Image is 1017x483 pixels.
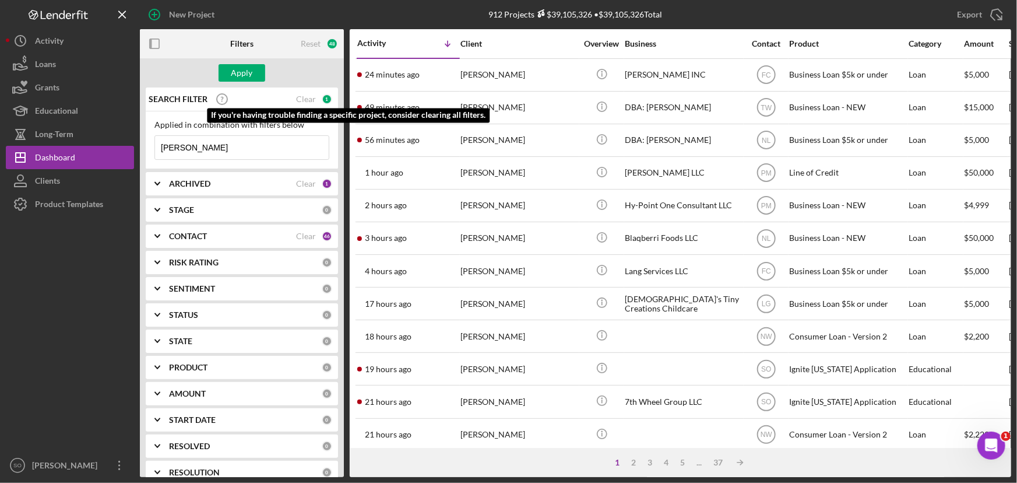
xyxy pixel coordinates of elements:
b: AMOUNT [169,389,206,398]
div: 0 [322,257,332,268]
b: RESOLVED [169,442,210,451]
div: Loan [909,60,963,90]
a: Long-Term [6,123,134,146]
text: PM [761,169,772,177]
div: Apply [231,64,253,82]
div: [PERSON_NAME] [460,321,577,352]
div: Loan [909,190,963,221]
div: 912 Projects • $39,105,326 Total [488,9,662,19]
div: [PERSON_NAME] [460,157,577,188]
div: Business Loan - NEW [789,92,906,123]
b: SENTIMENT [169,284,215,293]
div: Client [460,39,577,48]
time: 2025-10-06 20:40 [365,430,411,439]
b: Filters [230,39,254,48]
button: New Project [140,3,226,26]
div: Clear [296,94,316,104]
span: 1 [1001,432,1011,441]
div: 5 [674,458,691,467]
div: ... [691,458,708,467]
div: Contact [744,39,788,48]
div: Product [789,39,906,48]
b: PRODUCT [169,363,207,372]
div: [PERSON_NAME] [460,288,577,319]
div: Export [957,3,982,26]
text: SO [13,463,22,469]
div: Overview [580,39,624,48]
div: 1 [609,458,625,467]
b: STATUS [169,310,198,320]
text: FC [762,267,771,275]
b: RESOLUTION [169,468,220,477]
b: STATE [169,337,192,346]
button: Export [945,3,1011,26]
time: 2025-10-07 15:35 [365,201,407,210]
div: Business Loan - NEW [789,223,906,254]
button: Product Templates [6,192,134,216]
div: Loan [909,321,963,352]
time: 2025-10-07 14:39 [365,233,407,243]
div: Long-Term [35,123,73,149]
div: Lang Services LLC [625,256,741,286]
div: Business Loan $5k or under [789,288,906,319]
div: [PERSON_NAME] [460,419,577,450]
div: Loans [35,52,56,79]
div: $39,105,326 [534,9,592,19]
time: 2025-10-07 16:49 [365,70,420,79]
div: Line of Credit [789,157,906,188]
div: Ignite [US_STATE] Application [789,386,906,417]
button: Activity [6,29,134,52]
div: [PERSON_NAME] [460,386,577,417]
div: Blaqberri Foods LLC [625,223,741,254]
div: Clients [35,169,60,195]
div: 7th Wheel Group LLC [625,386,741,417]
div: 0 [322,310,332,320]
text: NW [761,332,773,341]
button: Grants [6,76,134,99]
time: 2025-10-07 00:27 [365,299,411,309]
div: Applied in combination with filters below [154,120,329,129]
a: Educational [6,99,134,123]
div: Activity [357,38,409,48]
button: SO[PERSON_NAME] [6,454,134,477]
div: Loan [909,92,963,123]
div: Loan [909,288,963,319]
div: Business Loan $5k or under [789,256,906,286]
div: Amount [964,39,1008,48]
div: Reset [301,39,321,48]
span: $5,000 [964,135,989,145]
div: [PERSON_NAME] [460,92,577,123]
div: Educational [909,386,963,417]
div: [PERSON_NAME] [460,353,577,384]
div: [PERSON_NAME] [29,454,105,480]
div: Category [909,39,963,48]
div: 0 [322,283,332,294]
a: Loans [6,52,134,76]
span: $15,000 [964,102,994,112]
span: $50,000 [964,167,994,177]
div: Loan [909,125,963,156]
div: Consumer Loan - Version 2 [789,321,906,352]
span: $4,999 [964,200,989,210]
time: 2025-10-06 23:18 [365,332,411,341]
div: 0 [322,362,332,373]
b: START DATE [169,415,216,425]
time: 2025-10-06 20:40 [365,397,411,407]
div: [PERSON_NAME] [460,256,577,286]
div: Business Loan $5k or under [789,125,906,156]
text: NL [762,136,771,145]
div: 0 [322,415,332,425]
div: Loan [909,256,963,286]
div: 3 [642,458,658,467]
div: DBA: [PERSON_NAME] [625,92,741,123]
time: 2025-10-07 13:05 [365,267,407,276]
div: Consumer Loan - Version 2 [789,419,906,450]
div: Activity [35,29,64,55]
div: Grants [35,76,59,102]
button: Clients [6,169,134,192]
b: RISK RATING [169,258,219,267]
div: Dashboard [35,146,75,172]
div: Clear [296,179,316,188]
text: SO [761,365,771,373]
